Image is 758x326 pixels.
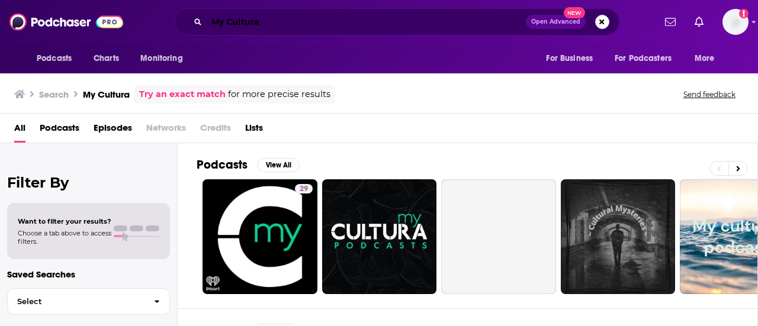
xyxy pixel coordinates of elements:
h3: Search [39,89,69,100]
button: open menu [607,47,689,70]
a: Try an exact match [139,88,226,101]
span: New [564,7,585,18]
a: Charts [86,47,126,70]
button: Select [7,288,170,315]
span: Charts [94,50,119,67]
span: Open Advanced [531,19,580,25]
span: for more precise results [228,88,330,101]
span: 29 [300,183,308,195]
button: Open AdvancedNew [526,15,586,29]
h3: My Cultura [83,89,130,100]
img: User Profile [722,9,749,35]
button: open menu [538,47,608,70]
a: 29 [295,184,313,193]
button: Show profile menu [722,9,749,35]
h2: Podcasts [197,157,248,172]
span: More [695,50,715,67]
p: Saved Searches [7,269,170,280]
button: open menu [28,47,87,70]
span: For Business [546,50,593,67]
svg: Add a profile image [739,9,749,18]
div: Search podcasts, credits, & more... [174,8,619,35]
span: Monitoring [140,50,182,67]
a: Lists [245,118,263,143]
button: open menu [132,47,198,70]
input: Search podcasts, credits, & more... [207,12,526,31]
img: Podchaser - Follow, Share and Rate Podcasts [9,11,123,33]
h2: Filter By [7,174,170,191]
span: For Podcasters [615,50,672,67]
a: Episodes [94,118,132,143]
a: Show notifications dropdown [690,12,708,32]
a: All [14,118,25,143]
a: Podcasts [40,118,79,143]
span: Choose a tab above to access filters. [18,229,111,246]
button: View All [257,158,300,172]
span: Networks [146,118,186,143]
button: open menu [686,47,730,70]
a: PodcastsView All [197,157,300,172]
span: Want to filter your results? [18,217,111,225]
a: 29 [203,179,317,294]
span: Podcasts [37,50,72,67]
span: Logged in as amandawoods [722,9,749,35]
a: Show notifications dropdown [660,12,680,32]
button: Send feedback [680,89,739,99]
span: Credits [200,118,231,143]
span: Select [8,298,144,305]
